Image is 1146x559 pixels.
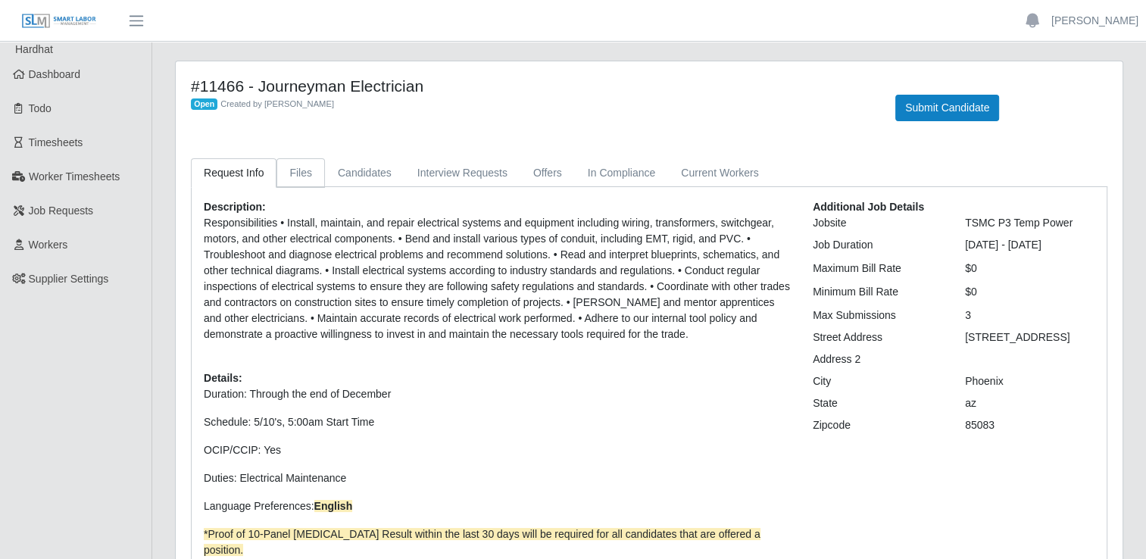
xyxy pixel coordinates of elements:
div: Street Address [801,329,954,345]
div: $0 [954,284,1106,300]
a: Candidates [325,158,404,188]
div: City [801,373,954,389]
b: Description: [204,201,266,213]
div: $0 [954,261,1106,276]
p: Language Preferences: [204,498,790,514]
a: Offers [520,158,575,188]
a: Files [276,158,325,188]
p: OCIP/CCIP: Yes [204,442,790,458]
p: Responsibilities • Install, maintain, and repair electrical systems and equipment including wirin... [204,215,790,342]
div: State [801,395,954,411]
div: az [954,395,1106,411]
div: Job Duration [801,237,954,253]
a: In Compliance [575,158,669,188]
h4: #11466 - Journeyman Electrician [191,77,873,95]
span: Supplier Settings [29,273,109,285]
p: Duties: Electrical Maintenance [204,470,790,486]
img: SLM Logo [21,13,97,30]
button: Submit Candidate [895,95,999,121]
span: Timesheets [29,136,83,148]
strong: English [314,500,353,512]
div: 85083 [954,417,1106,433]
div: Maximum Bill Rate [801,261,954,276]
p: Schedule: 5/10's, 5:00am Start Time [204,414,790,430]
a: Request Info [191,158,276,188]
span: Todo [29,102,52,114]
div: 3 [954,308,1106,323]
b: Details: [204,372,242,384]
span: Open [191,98,217,111]
span: Workers [29,239,68,251]
div: Phoenix [954,373,1106,389]
p: Duration: Through the end of December [204,386,790,402]
a: [PERSON_NAME] [1051,13,1138,29]
div: Address 2 [801,351,954,367]
div: Minimum Bill Rate [801,284,954,300]
b: Additional Job Details [813,201,924,213]
span: Worker Timesheets [29,170,120,183]
div: [STREET_ADDRESS] [954,329,1106,345]
a: Interview Requests [404,158,520,188]
span: Hardhat [15,43,53,55]
a: Current Workers [668,158,771,188]
div: [DATE] - [DATE] [954,237,1106,253]
span: Dashboard [29,68,81,80]
div: Max Submissions [801,308,954,323]
div: Jobsite [801,215,954,231]
span: Job Requests [29,205,94,217]
span: *Proof of 10-Panel [MEDICAL_DATA] Result within the last 30 days will be required for all candida... [204,528,760,556]
span: Created by [PERSON_NAME] [220,99,334,108]
div: TSMC P3 Temp Power [954,215,1106,231]
div: Zipcode [801,417,954,433]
